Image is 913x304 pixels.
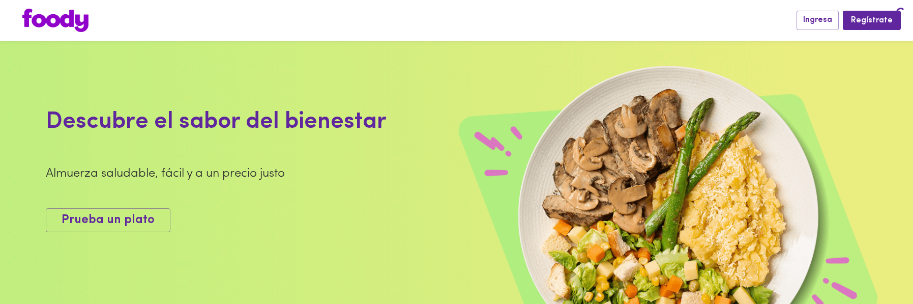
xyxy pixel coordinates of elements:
[46,105,594,139] div: Descubre el sabor del bienestar
[62,213,155,228] span: Prueba un plato
[843,11,901,30] button: Regístrate
[803,15,832,25] span: Ingresa
[22,9,89,32] img: logo.png
[46,208,170,232] button: Prueba un plato
[851,16,893,25] span: Regístrate
[797,11,839,30] button: Ingresa
[46,165,594,182] div: Almuerza saludable, fácil y a un precio justo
